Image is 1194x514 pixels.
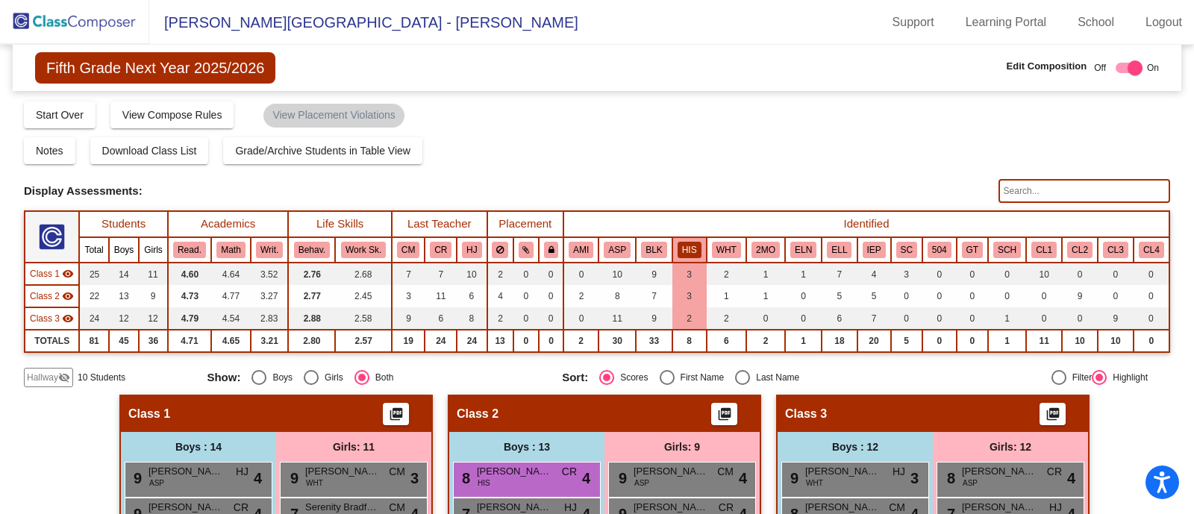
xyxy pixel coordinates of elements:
[785,407,827,421] span: Class 3
[636,330,672,352] td: 33
[922,330,957,352] td: 0
[410,467,419,489] span: 3
[891,237,922,263] th: Self Contained
[739,467,747,489] span: 4
[306,477,323,489] span: WHT
[1098,285,1134,307] td: 0
[672,237,707,263] th: Hispanic
[707,307,746,330] td: 2
[383,403,409,425] button: Print Students Details
[1040,403,1066,425] button: Print Students Details
[746,237,785,263] th: 2 or More
[787,470,798,486] span: 9
[707,263,746,285] td: 2
[392,237,425,263] th: Camarie Martin
[1067,467,1075,489] span: 4
[425,307,457,330] td: 6
[288,263,335,285] td: 2.76
[79,211,167,237] th: Students
[1107,371,1148,384] div: Highlight
[425,263,457,285] td: 7
[1134,237,1169,263] th: Cluster 4
[25,330,79,352] td: TOTALS
[636,237,672,263] th: Black
[1044,407,1062,427] mat-icon: picture_as_pdf
[539,263,563,285] td: 0
[223,137,422,164] button: Grade/Archive Students in Table View
[563,307,598,330] td: 0
[891,330,922,352] td: 5
[827,242,851,258] button: ELL
[62,290,74,302] mat-icon: visibility
[778,432,933,462] div: Boys : 12
[425,330,457,352] td: 24
[139,285,167,307] td: 9
[266,371,293,384] div: Boys
[168,307,211,330] td: 4.79
[1062,263,1098,285] td: 0
[79,263,108,285] td: 25
[893,464,905,480] span: HJ
[457,237,487,263] th: Hannah Johnson
[539,237,563,263] th: Keep with teacher
[675,371,725,384] div: First Name
[392,330,425,352] td: 19
[957,330,988,352] td: 0
[922,285,957,307] td: 0
[822,330,857,352] td: 18
[25,263,79,285] td: Hidden teacher - No Class Name
[993,242,1021,258] button: SCH
[487,307,513,330] td: 2
[425,285,457,307] td: 11
[1134,330,1169,352] td: 0
[1026,307,1062,330] td: 0
[392,307,425,330] td: 9
[139,263,167,285] td: 11
[457,330,487,352] td: 24
[562,370,906,385] mat-radio-group: Select an option
[716,407,734,427] mat-icon: picture_as_pdf
[305,464,380,479] span: [PERSON_NAME]
[1026,285,1062,307] td: 0
[943,470,955,486] span: 8
[678,242,701,258] button: HIS
[712,242,741,258] button: WHT
[335,263,392,285] td: 2.68
[891,263,922,285] td: 3
[449,432,604,462] div: Boys : 13
[746,330,785,352] td: 2
[750,371,799,384] div: Last Name
[988,285,1026,307] td: 0
[25,307,79,330] td: Hidden teacher - No Class Name
[563,211,1169,237] th: Identified
[539,330,563,352] td: 0
[636,263,672,285] td: 9
[335,307,392,330] td: 2.58
[139,237,167,263] th: Girls
[806,477,823,489] span: WHT
[79,285,108,307] td: 22
[457,307,487,330] td: 8
[598,307,636,330] td: 11
[1062,307,1098,330] td: 0
[109,307,140,330] td: 12
[822,307,857,330] td: 6
[487,263,513,285] td: 2
[256,242,283,258] button: Writ.
[822,263,857,285] td: 7
[857,307,891,330] td: 7
[1139,242,1164,258] button: CL4
[928,242,951,258] button: 504
[288,285,335,307] td: 2.77
[102,145,197,157] span: Download Class List
[513,263,539,285] td: 0
[397,242,419,258] button: CM
[207,371,240,384] span: Show:
[168,330,211,352] td: 4.71
[62,268,74,280] mat-icon: visibility
[614,371,648,384] div: Scores
[387,407,405,427] mat-icon: picture_as_pdf
[933,432,1088,462] div: Girls: 12
[1031,242,1057,258] button: CL1
[122,109,222,121] span: View Compose Rules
